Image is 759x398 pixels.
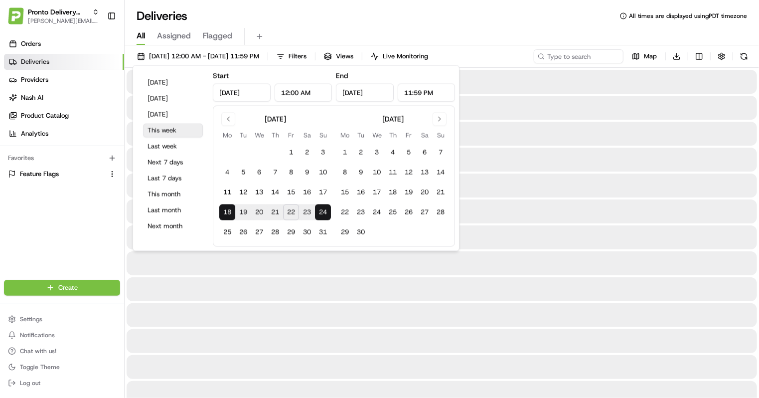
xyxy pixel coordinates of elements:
[383,52,428,61] span: Live Monitoring
[143,156,203,170] button: Next 7 days
[385,145,401,161] button: 4
[143,76,203,90] button: [DATE]
[4,360,120,374] button: Toggle Theme
[299,165,315,181] button: 9
[337,165,353,181] button: 8
[28,17,99,25] button: [PERSON_NAME][EMAIL_ADDRESS][DOMAIN_NAME]
[4,280,120,296] button: Create
[143,92,203,106] button: [DATE]
[143,203,203,217] button: Last month
[433,204,449,220] button: 28
[99,220,121,227] span: Pylon
[137,30,145,42] span: All
[353,185,369,200] button: 16
[267,224,283,240] button: 28
[28,7,88,17] button: Pronto Delivery Service
[221,112,235,126] button: Go to previous month
[737,49,751,63] button: Refresh
[251,224,267,240] button: 27
[20,196,76,205] span: Knowledge Base
[94,196,160,205] span: API Documentation
[143,140,203,154] button: Last week
[20,347,56,355] span: Chat with us!
[385,165,401,181] button: 11
[369,145,385,161] button: 3
[10,197,18,204] div: 📗
[401,145,417,161] button: 5
[31,154,81,162] span: [PERSON_NAME]
[4,36,124,52] a: Orders
[4,72,124,88] a: Providers
[8,7,24,24] img: Pronto Delivery Service
[283,145,299,161] button: 1
[299,204,315,220] button: 23
[644,52,657,61] span: Map
[21,95,39,113] img: 2790269178180_0ac78f153ef27d6c0503_72.jpg
[4,328,120,342] button: Notifications
[382,114,404,124] div: [DATE]
[369,204,385,220] button: 24
[4,376,120,390] button: Log out
[213,71,229,80] label: Start
[157,30,191,42] span: Assigned
[385,204,401,220] button: 25
[169,98,181,110] button: Start new chat
[4,90,124,106] a: Nash AI
[20,331,55,339] span: Notifications
[401,165,417,181] button: 12
[627,49,661,63] button: Map
[4,126,124,142] a: Analytics
[235,185,251,200] button: 12
[433,165,449,181] button: 14
[58,283,78,292] span: Create
[299,130,315,141] th: Saturday
[20,363,60,371] span: Toggle Theme
[417,204,433,220] button: 27
[629,12,747,20] span: All times are displayed using PDT timezone
[315,224,331,240] button: 31
[534,49,623,63] input: Type to search
[235,204,251,220] button: 19
[315,165,331,181] button: 10
[315,145,331,161] button: 3
[219,185,235,200] button: 11
[137,8,187,24] h1: Deliveries
[251,185,267,200] button: 13
[353,165,369,181] button: 9
[4,54,124,70] a: Deliveries
[10,129,67,137] div: Past conversations
[149,52,259,61] span: [DATE] 12:00 AM - [DATE] 11:59 PM
[433,185,449,200] button: 21
[369,185,385,200] button: 17
[275,84,332,102] input: Time
[272,49,311,63] button: Filters
[143,219,203,233] button: Next month
[417,130,433,141] th: Saturday
[283,204,299,220] button: 22
[336,71,348,80] label: End
[267,204,283,220] button: 21
[366,49,433,63] button: Live Monitoring
[219,204,235,220] button: 18
[265,114,286,124] div: [DATE]
[401,204,417,220] button: 26
[385,130,401,141] th: Thursday
[251,165,267,181] button: 6
[319,49,358,63] button: Views
[235,165,251,181] button: 5
[251,204,267,220] button: 20
[315,185,331,200] button: 17
[133,49,264,63] button: [DATE] 12:00 AM - [DATE] 11:59 PM
[4,4,103,28] button: Pronto Delivery ServicePronto Delivery Service[PERSON_NAME][EMAIL_ADDRESS][DOMAIN_NAME]
[203,30,232,42] span: Flagged
[417,165,433,181] button: 13
[80,192,164,209] a: 💻API Documentation
[289,52,306,61] span: Filters
[70,219,121,227] a: Powered byPylon
[283,130,299,141] th: Friday
[10,9,30,29] img: Nash
[353,224,369,240] button: 30
[235,130,251,141] th: Tuesday
[154,127,181,139] button: See all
